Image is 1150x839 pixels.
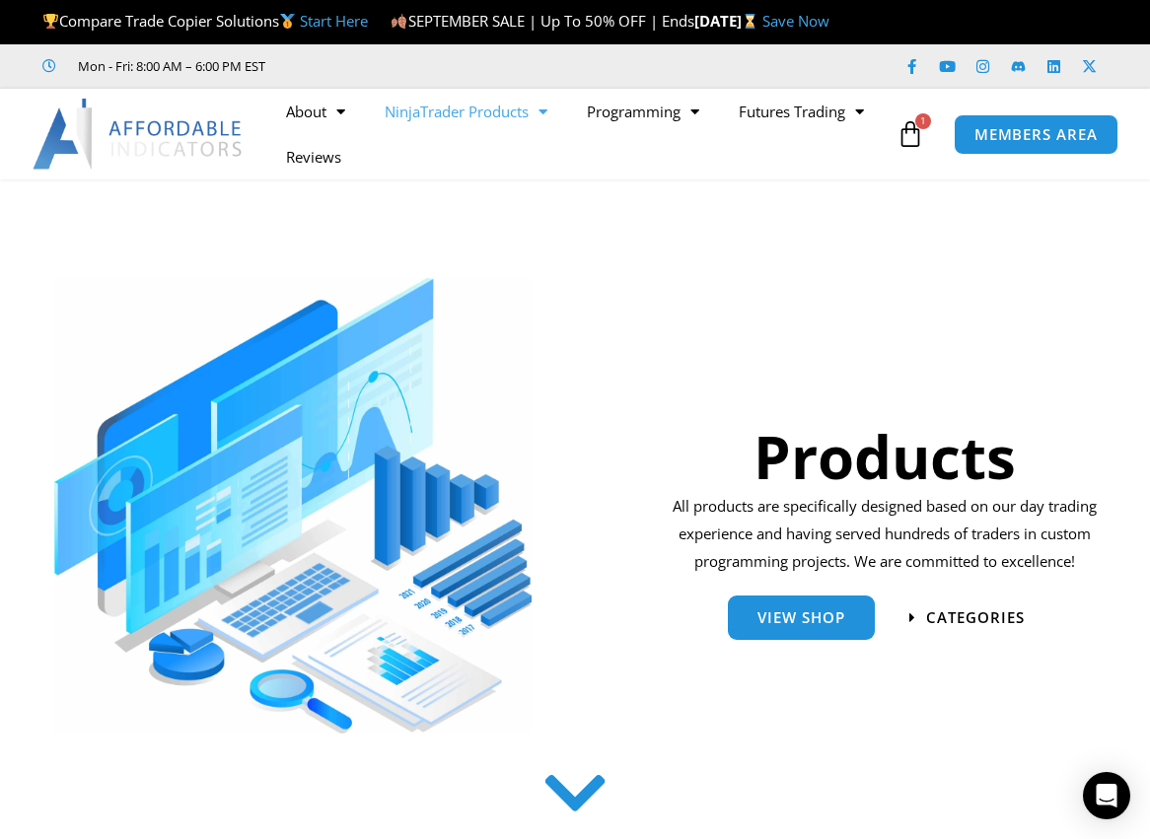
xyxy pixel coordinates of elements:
[392,14,406,29] img: 🍂
[293,56,589,76] iframe: Customer reviews powered by Trustpilot
[762,11,829,31] a: Save Now
[743,14,757,29] img: ⌛
[909,610,1025,625] a: categories
[391,11,693,31] span: SEPTEMBER SALE | Up To 50% OFF | Ends
[266,89,892,179] nav: Menu
[42,11,368,31] span: Compare Trade Copier Solutions
[915,113,931,129] span: 1
[54,278,532,734] img: ProductsSection scaled | Affordable Indicators – NinjaTrader
[635,415,1135,498] h1: Products
[719,89,884,134] a: Futures Trading
[694,11,762,31] strong: [DATE]
[300,11,368,31] a: Start Here
[867,105,954,163] a: 1
[635,493,1135,576] p: All products are specifically designed based on our day trading experience and having served hund...
[567,89,719,134] a: Programming
[280,14,295,29] img: 🥇
[974,127,1098,142] span: MEMBERS AREA
[757,610,845,625] span: View Shop
[73,54,265,78] span: Mon - Fri: 8:00 AM – 6:00 PM EST
[728,595,875,640] a: View Shop
[1083,772,1130,819] div: Open Intercom Messenger
[43,14,58,29] img: 🏆
[365,89,567,134] a: NinjaTrader Products
[266,134,361,179] a: Reviews
[926,610,1025,625] span: categories
[266,89,365,134] a: About
[33,99,245,170] img: LogoAI | Affordable Indicators – NinjaTrader
[954,114,1118,155] a: MEMBERS AREA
